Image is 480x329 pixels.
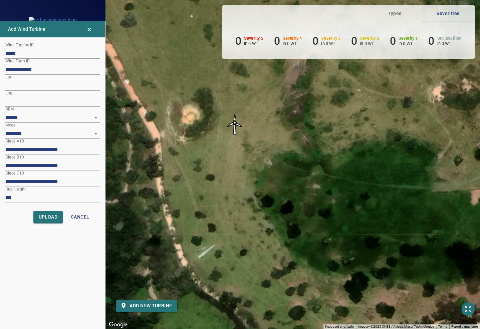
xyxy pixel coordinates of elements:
[360,36,379,41] h6: Severity 2
[29,17,77,23] img: arthwindvestas-logo
[235,35,241,47] h6: 0
[437,41,461,46] p: in 0 WT
[358,325,434,328] span: Imagery ©2025 CNES / Airbus, Maxar Technologies
[116,300,177,312] button: Add new turbine
[122,302,172,310] span: Add new turbine
[283,36,302,41] h6: Severity 4
[451,325,478,328] a: Report a map error
[107,320,129,329] a: Open this area in Google Maps (opens a new window)
[235,35,263,47] li: Severity 5
[325,324,354,329] button: Keyboard shortcuts
[438,325,447,328] a: Terms (opens in new tab)
[321,36,340,41] h6: Severity 3
[425,9,471,18] span: Severities
[351,35,379,47] li: Severity 2
[390,35,396,47] h6: 0
[428,35,461,47] li: Severity Unclassified
[428,35,434,47] h6: 0
[312,35,318,47] h6: 0
[274,35,280,47] h6: 0
[437,36,461,41] h6: Unclassified
[351,35,357,47] h6: 0
[107,320,129,329] img: Google
[399,36,418,41] h6: Severity 1
[321,41,340,46] p: in 0 WT
[390,35,418,47] li: Severity 1
[399,41,418,46] p: in 0 WT
[244,41,263,46] p: in 0 WT
[244,36,263,41] h6: Severity 5
[312,35,340,47] li: Severity 3
[283,41,302,46] p: in 0 WT
[225,114,245,134] img: windFarmIconHighlighted.svg
[372,9,417,18] span: Types
[360,41,379,46] p: in 0 WT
